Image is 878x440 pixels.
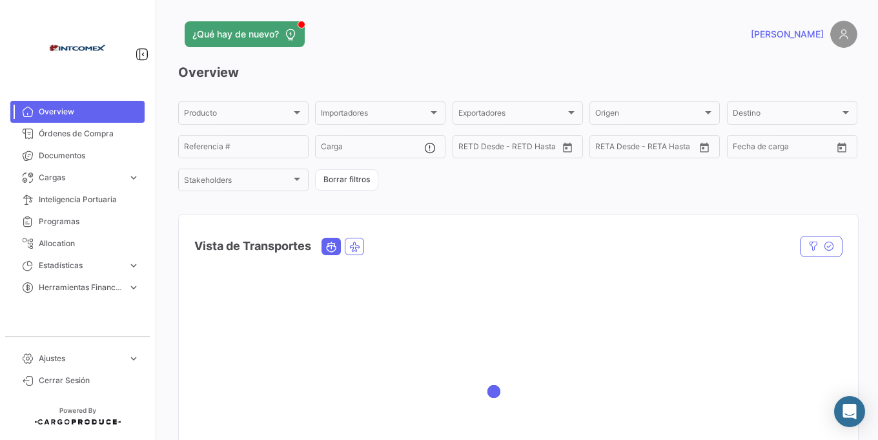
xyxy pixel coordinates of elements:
span: expand_more [128,172,139,183]
span: Producto [184,110,291,120]
button: ¿Qué hay de nuevo? [185,21,305,47]
button: Open calendar [695,138,714,157]
a: Programas [10,211,145,233]
span: Documentos [39,150,139,162]
img: placeholder-user.png [830,21,857,48]
span: Importadores [321,110,428,120]
input: Desde [595,144,597,153]
input: Desde [458,144,460,153]
h3: Overview [178,63,857,81]
span: Cargas [39,172,123,183]
span: expand_more [128,260,139,271]
input: Hasta [743,144,790,153]
span: Órdenes de Compra [39,128,139,140]
h4: Vista de Transportes [194,237,311,255]
span: [PERSON_NAME] [751,28,824,41]
button: Ocean [322,238,340,255]
a: Órdenes de Compra [10,123,145,145]
button: Open calendar [832,138,852,157]
span: Exportadores [458,110,566,120]
input: Hasta [606,144,653,153]
span: Inteligencia Portuaria [39,194,139,205]
span: Estadísticas [39,260,123,271]
span: Programas [39,216,139,227]
span: Allocation [39,238,139,249]
button: Borrar filtros [315,169,378,191]
span: Cerrar Sesión [39,375,139,386]
a: Allocation [10,233,145,255]
span: Origen [595,110,702,120]
span: Overview [39,106,139,118]
input: Hasta [469,144,516,153]
span: ¿Qué hay de nuevo? [192,28,279,41]
span: Destino [733,110,840,120]
a: Overview [10,101,145,123]
input: Desde [733,144,734,153]
img: intcomex.png [45,16,110,80]
span: Ajustes [39,353,123,364]
a: Documentos [10,145,145,167]
a: Inteligencia Portuaria [10,189,145,211]
span: Herramientas Financieras [39,282,123,293]
span: expand_more [128,353,139,364]
button: Air [345,238,363,255]
span: Stakeholders [184,178,291,187]
button: Open calendar [558,138,577,157]
span: expand_more [128,282,139,293]
div: Abrir Intercom Messenger [834,396,865,427]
